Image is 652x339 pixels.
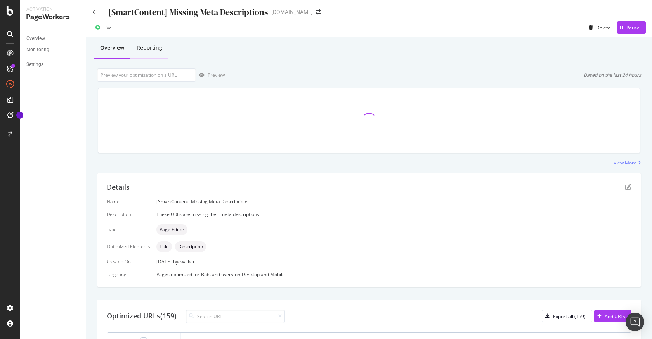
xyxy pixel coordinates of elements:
input: Search URL [186,310,285,323]
div: Created On [107,258,150,265]
button: Pause [617,21,646,34]
a: View More [614,159,641,166]
div: Preview [208,72,225,78]
input: Preview your optimization on a URL [97,68,196,82]
div: neutral label [156,224,187,235]
div: Based on the last 24 hours [584,72,641,78]
div: [DOMAIN_NAME] [271,8,313,16]
div: Live [103,24,112,31]
button: Export all (159) [542,310,592,322]
div: Monitoring [26,46,49,54]
div: Delete [596,24,610,31]
div: Bots and users [201,271,233,278]
div: Activation [26,6,80,13]
div: Optimized URLs (159) [107,311,177,321]
div: Reporting [137,44,162,52]
div: Type [107,226,150,233]
div: [DATE] [156,258,631,265]
div: by cwalker [173,258,195,265]
div: neutral label [156,241,172,252]
div: arrow-right-arrow-left [316,9,321,15]
div: Desktop and Mobile [242,271,285,278]
div: Add URLs [605,313,625,320]
div: Overview [26,35,45,43]
button: Preview [196,69,225,81]
div: Tooltip anchor [16,112,23,119]
div: Targeting [107,271,150,278]
div: Name [107,198,150,205]
div: Pages optimized for on [156,271,631,278]
span: Description [178,244,203,249]
div: These URLs are missing their meta descriptions [156,211,631,218]
div: Open Intercom Messenger [626,313,644,331]
div: pen-to-square [625,184,631,190]
a: Click to go back [92,10,95,15]
button: Add URLs [594,310,631,322]
div: Optimized Elements [107,243,150,250]
a: Monitoring [26,46,80,54]
div: neutral label [175,241,206,252]
span: Title [160,244,169,249]
div: Export all (159) [553,313,586,320]
div: PageWorkers [26,13,80,22]
div: [SmartContent] Missing Meta Descriptions [108,6,268,18]
div: Description [107,211,150,218]
div: Settings [26,61,43,69]
span: Page Editor [160,227,184,232]
div: View More [614,159,636,166]
div: Overview [100,44,124,52]
div: Pause [626,24,640,31]
a: Settings [26,61,80,69]
div: Details [107,182,130,192]
div: [SmartContent] Missing Meta Descriptions [156,198,631,205]
button: Delete [586,21,610,34]
a: Overview [26,35,80,43]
